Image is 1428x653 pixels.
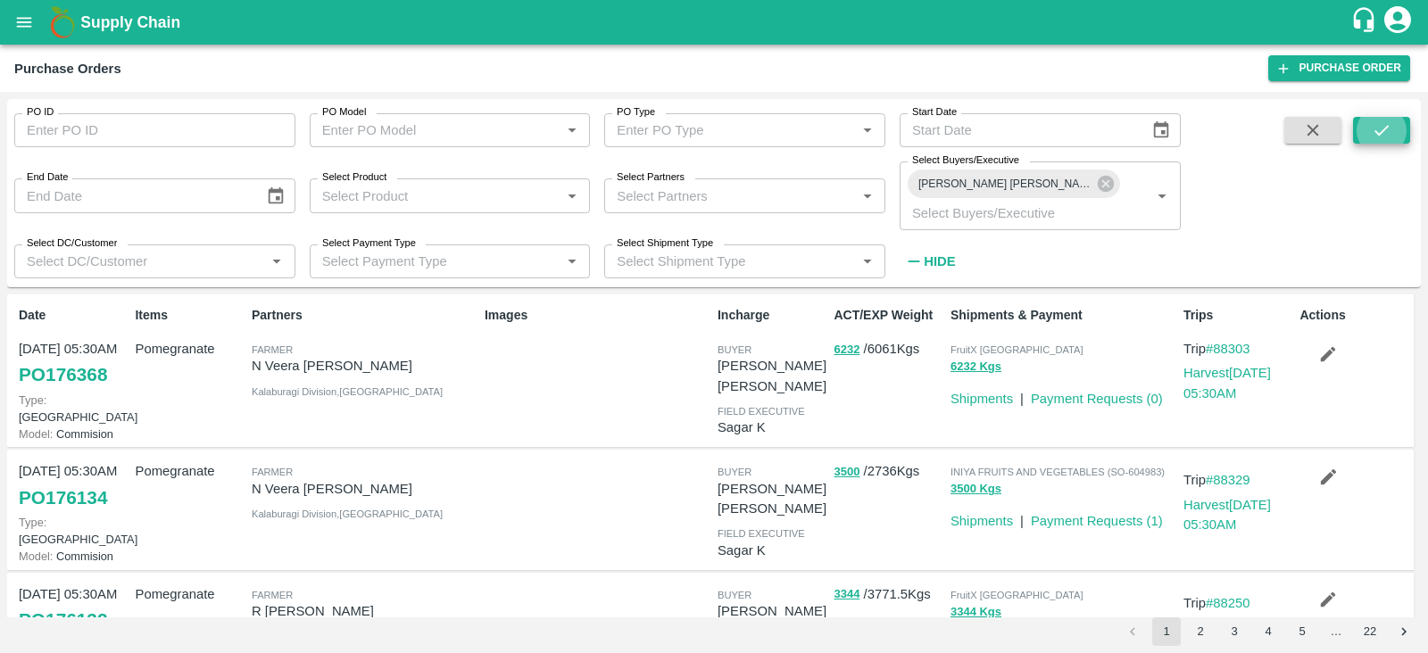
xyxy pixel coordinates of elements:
[322,170,386,185] label: Select Product
[27,236,117,251] label: Select DC/Customer
[322,236,416,251] label: Select Payment Type
[252,356,477,376] p: N Veera [PERSON_NAME]
[834,339,942,360] p: / 6061 Kgs
[135,584,244,604] p: Pomegranate
[19,306,128,325] p: Date
[856,185,879,208] button: Open
[617,105,655,120] label: PO Type
[951,479,1001,500] button: 3500 Kgs
[856,119,879,142] button: Open
[951,602,1001,623] button: 3344 Kgs
[19,548,128,565] p: Commision
[951,590,1083,600] span: FruitX [GEOGRAPHIC_DATA]
[908,169,1120,198] div: [PERSON_NAME] [PERSON_NAME]
[1254,617,1283,646] button: Go to page 4
[19,604,107,636] a: PO176132
[315,184,556,207] input: Select Product
[19,514,128,548] p: [GEOGRAPHIC_DATA]
[1183,498,1271,532] a: Harvest[DATE] 05:30AM
[19,461,128,481] p: [DATE] 05:30AM
[912,105,957,120] label: Start Date
[1288,617,1316,646] button: Go to page 5
[718,344,751,355] span: buyer
[19,359,107,391] a: PO176368
[485,306,710,325] p: Images
[610,250,827,273] input: Select Shipment Type
[14,57,121,80] div: Purchase Orders
[80,13,180,31] b: Supply Chain
[20,250,261,273] input: Select DC/Customer
[1356,617,1384,646] button: Go to page 22
[951,344,1083,355] span: FruitX [GEOGRAPHIC_DATA]
[924,254,955,269] strong: Hide
[19,392,128,426] p: [GEOGRAPHIC_DATA]
[1183,306,1292,325] p: Trips
[834,306,942,325] p: ACT/EXP Weight
[951,392,1013,406] a: Shipments
[617,236,713,251] label: Select Shipment Type
[718,417,826,437] p: Sagar K
[1116,617,1421,646] nav: pagination navigation
[1206,596,1250,610] a: #88250
[834,340,859,360] button: 6232
[718,356,826,396] p: [PERSON_NAME] [PERSON_NAME]
[1183,339,1292,359] p: Trip
[14,178,252,212] input: End Date
[1186,617,1215,646] button: Go to page 2
[718,541,826,560] p: Sagar K
[1013,504,1024,531] div: |
[252,479,477,499] p: N Veera [PERSON_NAME]
[14,113,295,147] input: Enter PO ID
[19,339,128,359] p: [DATE] 05:30AM
[951,357,1001,377] button: 6232 Kgs
[315,119,533,142] input: Enter PO Model
[19,516,46,529] span: Type:
[1299,306,1408,325] p: Actions
[135,461,244,481] p: Pomegranate
[560,119,584,142] button: Open
[834,462,859,483] button: 3500
[1206,342,1250,356] a: #88303
[252,601,477,621] p: R [PERSON_NAME]
[834,584,859,605] button: 3344
[252,590,293,600] span: Farmer
[1144,113,1178,147] button: Choose date
[27,170,68,185] label: End Date
[834,461,942,482] p: / 2736 Kgs
[80,10,1350,35] a: Supply Chain
[4,2,45,43] button: open drawer
[718,601,826,641] p: [PERSON_NAME] [PERSON_NAME]
[252,306,477,325] p: Partners
[718,406,805,417] span: field executive
[718,306,826,325] p: Incharge
[135,306,244,325] p: Items
[252,386,443,397] span: Kalaburagi Division , [GEOGRAPHIC_DATA]
[252,344,293,355] span: Farmer
[905,201,1123,224] input: Select Buyers/Executive
[1350,6,1382,38] div: customer-support
[19,584,128,604] p: [DATE] 05:30AM
[265,250,288,273] button: Open
[908,175,1101,194] span: [PERSON_NAME] [PERSON_NAME]
[315,250,533,273] input: Select Payment Type
[718,479,826,519] p: [PERSON_NAME] [PERSON_NAME]
[951,514,1013,528] a: Shipments
[951,306,1176,325] p: Shipments & Payment
[1031,514,1163,528] a: Payment Requests (1)
[1382,4,1414,41] div: account of current user
[718,528,805,539] span: field executive
[1183,593,1292,613] p: Trip
[27,105,54,120] label: PO ID
[834,584,942,605] p: / 3771.5 Kgs
[1031,392,1163,406] a: Payment Requests (0)
[718,467,751,477] span: buyer
[322,105,367,120] label: PO Model
[1013,382,1024,409] div: |
[1152,617,1181,646] button: page 1
[900,246,960,277] button: Hide
[951,467,1165,477] span: INIYA FRUITS AND VEGETABLES (SO-604983)
[19,482,107,514] a: PO176134
[560,185,584,208] button: Open
[1322,624,1350,641] div: …
[617,170,685,185] label: Select Partners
